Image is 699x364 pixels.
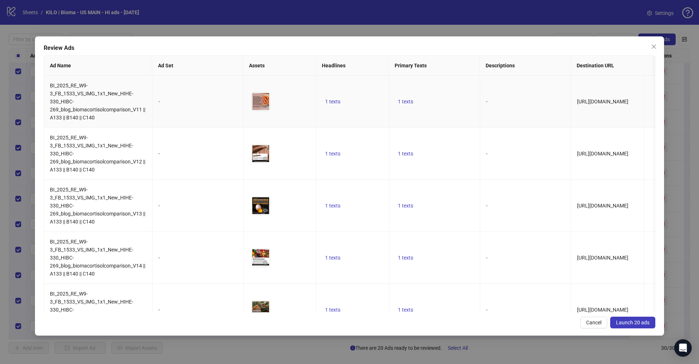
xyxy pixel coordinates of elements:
button: Preview [261,154,270,163]
th: Assets [243,56,316,76]
span: BI_2025_RE_W9-3_FB_1533_VS_IMG_1x1_New_HIHE-330_HIBC-269_blog_biomacortisolcomparison_V15 || A133... [50,291,145,329]
button: 1 texts [395,149,416,158]
span: - [486,99,487,104]
span: Launch 20 ads [616,320,649,325]
span: 1 texts [398,99,413,104]
span: 1 texts [398,307,413,313]
span: 1 texts [398,203,413,209]
button: Launch 20 ads [610,317,655,328]
span: - [486,307,487,313]
span: BI_2025_RE_W9-3_FB_1533_VS_IMG_1x1_New_HIHE-330_HIBC-269_blog_biomacortisolcomparison_V14 || A133... [50,239,145,277]
button: Close [648,41,660,52]
span: - [486,151,487,157]
div: - [158,254,237,262]
span: BI_2025_RE_W9-3_FB_1533_VS_IMG_1x1_New_HIHE-330_HIBC-269_blog_biomacortisolcomparison_V13 || A133... [50,187,145,225]
span: [URL][DOMAIN_NAME] [577,203,628,209]
button: Cancel [580,317,607,328]
button: 1 texts [322,97,343,106]
button: 1 texts [322,305,343,314]
span: eye [263,260,268,265]
span: 1 texts [325,99,340,104]
span: [URL][DOMAIN_NAME] [577,99,628,104]
span: close [651,44,657,50]
button: 1 texts [322,149,343,158]
button: 1 texts [322,253,343,262]
span: BI_2025_RE_W9-3_FB_1533_VS_IMG_1x1_New_HIHE-330_HIBC-269_blog_biomacortisolcomparison_V12 || A133... [50,135,145,173]
button: Preview [261,310,270,319]
img: Asset 1 [252,249,270,267]
span: - [486,203,487,209]
div: Open Intercom Messenger [674,339,692,357]
div: - [158,306,237,314]
span: 1 texts [325,151,340,157]
th: Primary Texts [389,56,480,76]
span: Cancel [586,320,601,325]
button: 1 texts [395,201,416,210]
button: 1 texts [322,201,343,210]
span: - [486,255,487,261]
div: - [158,150,237,158]
th: Ad Set [152,56,243,76]
th: Destination URL [571,56,652,76]
button: 1 texts [395,253,416,262]
span: eye [263,156,268,161]
th: Descriptions [480,56,571,76]
div: - [158,98,237,106]
img: Asset 1 [252,145,270,163]
span: eye [263,208,268,213]
div: Review Ads [44,44,655,52]
span: 1 texts [325,307,340,313]
span: 1 texts [325,255,340,261]
img: Asset 1 [252,92,270,111]
div: - [158,202,237,210]
img: Asset 1 [252,197,270,215]
span: [URL][DOMAIN_NAME] [577,255,628,261]
span: eye [263,312,268,317]
span: 1 texts [325,203,340,209]
img: Asset 1 [252,301,270,319]
span: 1 texts [398,151,413,157]
th: Ad Name [44,56,152,76]
button: 1 texts [395,97,416,106]
button: Preview [261,258,270,267]
span: [URL][DOMAIN_NAME] [577,151,628,157]
span: 1 texts [398,255,413,261]
span: BI_2025_RE_W9-3_FB_1533_VS_IMG_1x1_New_HIHE-330_HIBC-269_blog_biomacortisolcomparison_V11 || A133... [50,83,145,120]
button: 1 texts [395,305,416,314]
button: Preview [261,206,270,215]
span: eye [263,104,268,109]
button: Preview [261,102,270,111]
span: [URL][DOMAIN_NAME] [577,307,628,313]
th: Headlines [316,56,389,76]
